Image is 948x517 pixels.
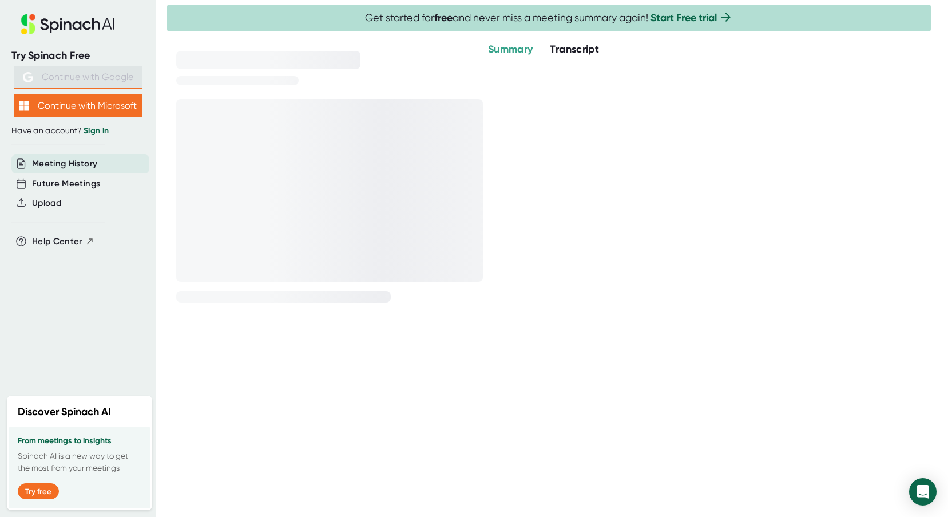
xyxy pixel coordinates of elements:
[11,126,144,136] div: Have an account?
[32,197,61,210] button: Upload
[32,157,97,170] button: Meeting History
[18,483,59,499] button: Try free
[909,478,937,506] div: Open Intercom Messenger
[18,404,111,420] h2: Discover Spinach AI
[11,49,144,62] div: Try Spinach Free
[32,235,82,248] span: Help Center
[365,11,733,25] span: Get started for and never miss a meeting summary again!
[23,72,33,82] img: Aehbyd4JwY73AAAAAElFTkSuQmCC
[650,11,717,24] a: Start Free trial
[550,43,599,55] span: Transcript
[84,126,109,136] a: Sign in
[434,11,453,24] b: free
[18,450,141,474] p: Spinach AI is a new way to get the most from your meetings
[18,436,141,446] h3: From meetings to insights
[32,177,100,190] button: Future Meetings
[488,42,533,57] button: Summary
[32,235,94,248] button: Help Center
[488,43,533,55] span: Summary
[14,66,142,89] button: Continue with Google
[550,42,599,57] button: Transcript
[14,94,142,117] button: Continue with Microsoft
